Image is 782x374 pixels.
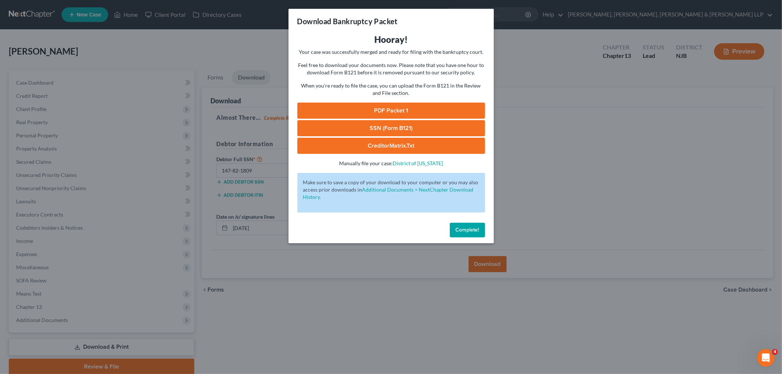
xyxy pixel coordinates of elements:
[456,227,479,233] span: Complete!
[297,16,398,26] h3: Download Bankruptcy Packet
[297,120,485,136] a: SSN (Form B121)
[303,179,479,201] p: Make sure to save a copy of your download to your computer or you may also access prior downloads in
[297,160,485,167] p: Manually file your case:
[297,82,485,97] p: When you're ready to file the case, you can upload the Form B121 in the Review and File section.
[393,160,443,166] a: District of [US_STATE]
[303,186,474,200] a: Additional Documents > NextChapter Download History.
[297,103,485,119] a: PDF Packet 1
[772,349,778,355] span: 4
[757,349,775,367] iframe: Intercom live chat
[297,48,485,56] p: Your case was successfully merged and ready for filing with the bankruptcy court.
[297,62,485,76] p: Feel free to download your documents now. Please note that you have one hour to download Form B12...
[450,223,485,237] button: Complete!
[297,34,485,45] h3: Hooray!
[297,138,485,154] a: CreditorMatrix.txt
